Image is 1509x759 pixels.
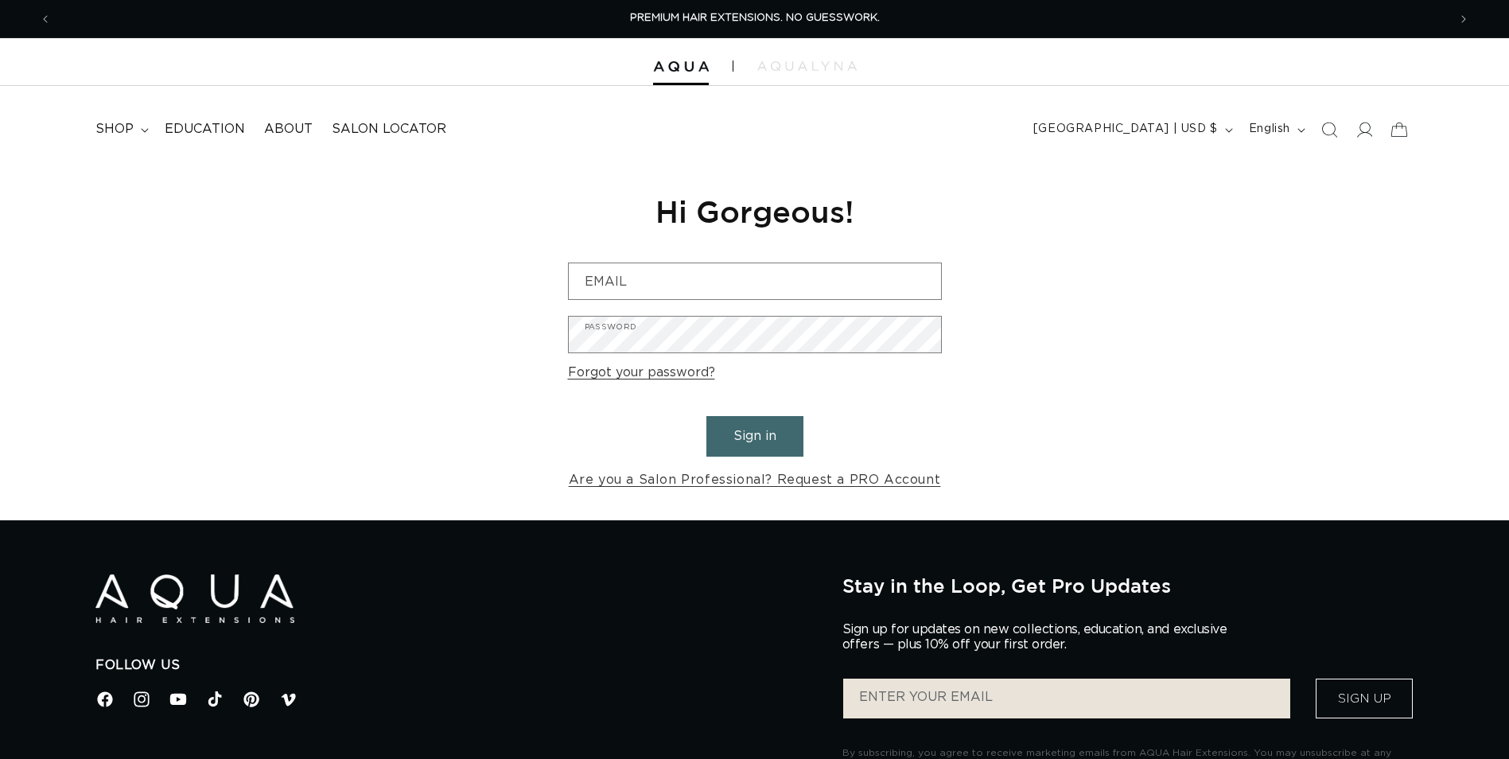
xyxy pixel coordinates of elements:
[568,192,942,231] h1: Hi Gorgeous!
[28,4,63,34] button: Previous announcement
[569,469,941,492] a: Are you a Salon Professional? Request a PRO Account
[568,361,715,384] a: Forgot your password?
[843,679,1290,718] input: ENTER YOUR EMAIL
[1024,115,1239,145] button: [GEOGRAPHIC_DATA] | USD $
[264,121,313,138] span: About
[1312,112,1347,147] summary: Search
[1249,121,1290,138] span: English
[630,13,880,23] span: PREMIUM HAIR EXTENSIONS. NO GUESSWORK.
[842,574,1414,597] h2: Stay in the Loop, Get Pro Updates
[322,111,456,147] a: Salon Locator
[86,111,155,147] summary: shop
[155,111,255,147] a: Education
[842,622,1240,652] p: Sign up for updates on new collections, education, and exclusive offers — plus 10% off your first...
[95,121,134,138] span: shop
[653,61,709,72] img: Aqua Hair Extensions
[1239,115,1312,145] button: English
[757,61,857,71] img: aqualyna.com
[1033,121,1218,138] span: [GEOGRAPHIC_DATA] | USD $
[95,574,294,623] img: Aqua Hair Extensions
[332,121,446,138] span: Salon Locator
[1446,4,1481,34] button: Next announcement
[95,657,819,674] h2: Follow Us
[706,416,803,457] button: Sign in
[569,263,941,299] input: Email
[1316,679,1413,718] button: Sign Up
[165,121,245,138] span: Education
[255,111,322,147] a: About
